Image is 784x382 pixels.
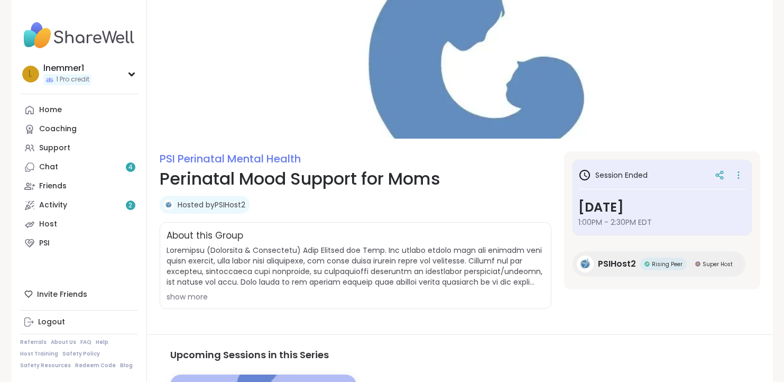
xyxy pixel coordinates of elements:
a: Support [20,139,138,158]
span: 1 Pro credit [56,75,89,84]
a: Hosted byPSIHost2 [178,199,245,210]
div: Support [39,143,70,153]
span: Loremipsu (Dolorsita & Consectetu) Adip Elitsed doe Temp. Inc utlabo etdolo magn ali enimadm veni... [167,245,545,287]
span: PSIHost2 [598,258,636,270]
div: Logout [38,317,65,328]
div: Activity [39,200,67,211]
div: PSI [39,238,50,249]
h1: Perinatal Mood Support for Moms [160,166,551,192]
div: Friends [39,181,67,192]
img: Rising Peer [644,261,650,267]
div: Coaching [39,124,77,134]
a: Friends [20,177,138,196]
div: Chat [39,162,58,172]
a: Redeem Code [75,362,116,369]
div: lnemmer1 [43,62,91,74]
div: Host [39,219,57,230]
h2: About this Group [167,229,243,243]
img: PSIHost2 [577,256,594,272]
div: show more [167,292,545,302]
h3: Upcoming Sessions in this Series [170,348,750,362]
a: Referrals [20,339,47,346]
span: Super Host [703,260,733,268]
a: Chat4 [20,158,138,177]
h3: [DATE] [578,198,746,217]
a: Coaching [20,120,138,139]
img: PSIHost2 [163,199,174,210]
a: Activity2 [20,196,138,215]
a: Host [20,215,138,234]
span: Rising Peer [652,260,682,268]
span: 2 [128,201,132,210]
h3: Session Ended [578,169,648,181]
a: About Us [51,339,76,346]
div: Invite Friends [20,285,138,304]
a: Blog [120,362,133,369]
a: Home [20,101,138,120]
span: 1:00PM - 2:30PM EDT [578,217,746,228]
div: Home [39,105,62,115]
a: FAQ [80,339,91,346]
a: Host Training [20,350,58,358]
a: Help [96,339,108,346]
a: PSI [20,234,138,253]
a: PSI Perinatal Mental Health [160,151,301,166]
img: ShareWell Nav Logo [20,17,138,54]
a: Safety Policy [62,350,100,358]
a: Safety Resources [20,362,71,369]
span: 4 [128,163,133,172]
img: Super Host [695,261,700,267]
a: PSIHost2PSIHost2Rising PeerRising PeerSuper HostSuper Host [573,251,745,277]
a: Logout [20,313,138,332]
span: l [29,67,32,81]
